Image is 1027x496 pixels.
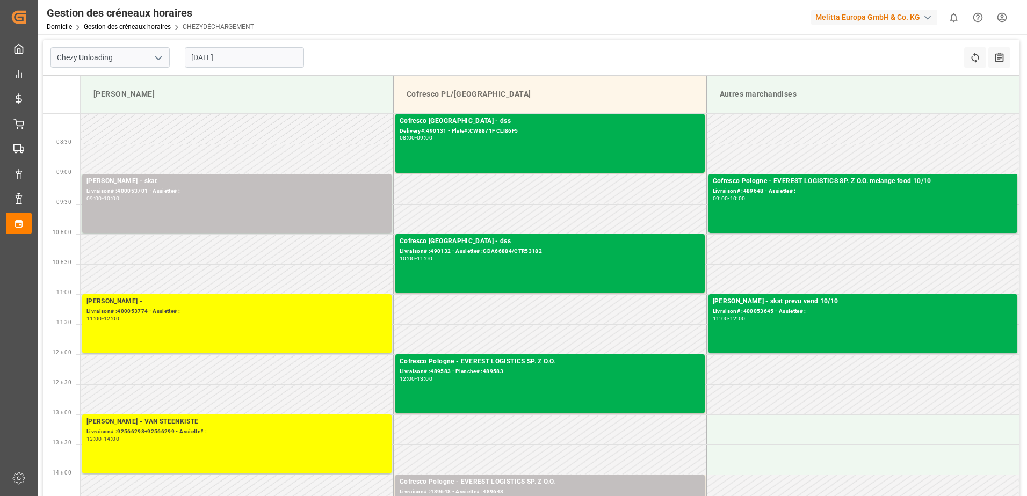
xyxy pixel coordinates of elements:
[102,196,104,201] div: -
[102,316,104,321] div: -
[942,5,966,30] button: Afficher 0 nouvelles notifications
[400,116,700,127] div: Cofresco [GEOGRAPHIC_DATA] - dss
[89,84,385,104] div: [PERSON_NAME]
[400,477,700,487] div: Cofresco Pologne - EVEREST LOGISTICS SP. Z O.O.
[415,256,417,261] div: -
[400,135,415,140] div: 08:00
[53,229,71,235] span: 10 h 00
[713,296,1014,307] div: [PERSON_NAME] - skat prevu vend 10/10
[53,440,71,446] span: 13 h 30
[86,176,387,187] div: [PERSON_NAME] - skat
[415,135,417,140] div: -
[56,169,71,175] span: 09:00
[728,196,729,201] div: -
[713,196,728,201] div: 09:00
[150,49,166,66] button: Ouvrir le menu
[730,316,746,321] div: 12:00
[400,247,700,256] div: Livraison# :490132 - Assiette# :GDA66884/CTR53182
[400,376,415,381] div: 12:00
[53,380,71,385] span: 12 h 30
[86,436,102,441] div: 13:00
[53,349,71,355] span: 12 h 00
[53,259,71,265] span: 10 h 30
[728,316,729,321] div: -
[713,187,1014,196] div: Livraison# :489648 - Assiette# :
[415,376,417,381] div: -
[715,84,1011,104] div: Autres marchandises
[53,410,71,415] span: 13 h 00
[47,5,254,21] div: Gestion des créneaux horaires
[50,47,170,68] input: Type à rechercher/sélectionner
[402,84,698,104] div: Cofresco PL/[GEOGRAPHIC_DATA]
[56,289,71,295] span: 11:00
[417,135,432,140] div: 09:00
[185,47,304,68] input: JJ-MM-AAAA
[400,127,700,136] div: Delivery#:490131 - Plate#:CW8871F CLI86F5
[400,236,700,247] div: Cofresco [GEOGRAPHIC_DATA] - dss
[966,5,990,30] button: Centre d’aide
[86,417,387,427] div: [PERSON_NAME] - VAN STEENKISTE
[400,367,700,376] div: Livraison# :489583 - Planche# :489583
[713,307,1014,316] div: Livraison# :400053645 - Assiette# :
[811,7,942,27] button: Melitta Europa GmbH & Co. KG
[84,23,171,31] a: Gestion des créneaux horaires
[53,470,71,476] span: 14 h 00
[400,356,700,367] div: Cofresco Pologne - EVEREST LOGISTICS SP. Z O.O.
[815,12,920,23] font: Melitta Europa GmbH & Co. KG
[86,196,102,201] div: 09:00
[713,176,1014,187] div: Cofresco Pologne - EVEREST LOGISTICS SP. Z O.O. melange food 10/10
[47,23,72,31] a: Domicile
[104,316,119,321] div: 12:00
[56,139,71,145] span: 08:30
[86,296,387,307] div: [PERSON_NAME] -
[102,436,104,441] div: -
[104,436,119,441] div: 14:00
[400,256,415,261] div: 10:00
[417,256,432,261] div: 11:00
[56,199,71,205] span: 09:30
[86,187,387,196] div: Livraison# :400053701 - Assiette# :
[104,196,119,201] div: 10:00
[86,307,387,316] div: Livraison# :400053774 - Assiette# :
[713,316,728,321] div: 11:00
[56,319,71,325] span: 11:30
[86,316,102,321] div: 11:00
[730,196,746,201] div: 10:00
[417,376,432,381] div: 13:00
[86,427,387,436] div: Livraison# :92566298+92566299 - Assiette# :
